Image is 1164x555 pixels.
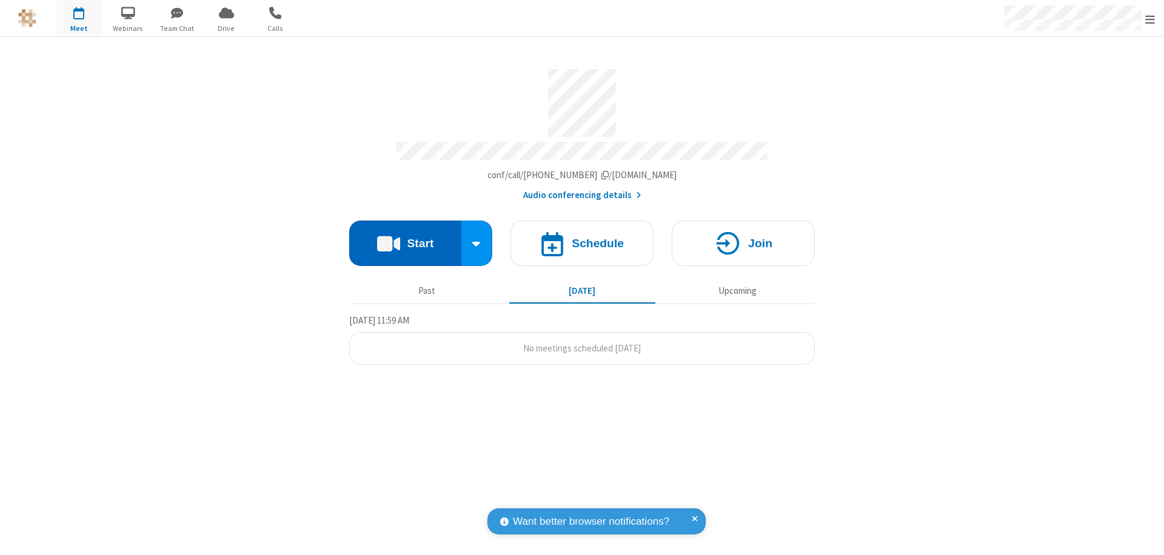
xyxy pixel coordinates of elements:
[509,279,655,302] button: [DATE]
[523,342,641,354] span: No meetings scheduled [DATE]
[664,279,811,302] button: Upcoming
[349,221,461,266] button: Start
[1134,523,1155,547] iframe: Chat
[18,9,36,27] img: QA Selenium DO NOT DELETE OR CHANGE
[349,60,815,202] section: Account details
[204,23,249,34] span: Drive
[510,221,654,266] button: Schedule
[748,238,772,249] h4: Join
[672,221,815,266] button: Join
[407,238,433,249] h4: Start
[354,279,500,302] button: Past
[487,169,677,181] span: Copy my meeting room link
[523,188,641,202] button: Audio conferencing details
[572,238,624,249] h4: Schedule
[513,514,669,530] span: Want better browser notifications?
[253,23,298,34] span: Calls
[56,23,102,34] span: Meet
[105,23,151,34] span: Webinars
[155,23,200,34] span: Team Chat
[349,313,815,365] section: Today's Meetings
[487,168,677,182] button: Copy my meeting room linkCopy my meeting room link
[461,221,493,266] div: Start conference options
[349,314,409,326] span: [DATE] 11:59 AM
